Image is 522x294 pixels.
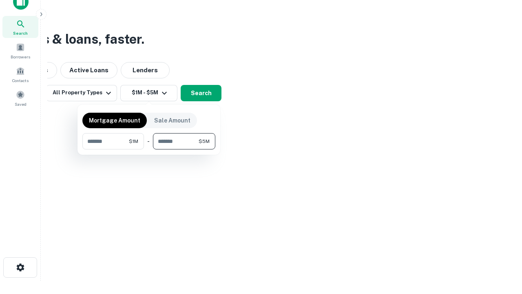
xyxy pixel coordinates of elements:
[89,116,140,125] p: Mortgage Amount
[129,138,138,145] span: $1M
[199,138,210,145] span: $5M
[481,229,522,268] iframe: Chat Widget
[154,116,190,125] p: Sale Amount
[147,133,150,149] div: -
